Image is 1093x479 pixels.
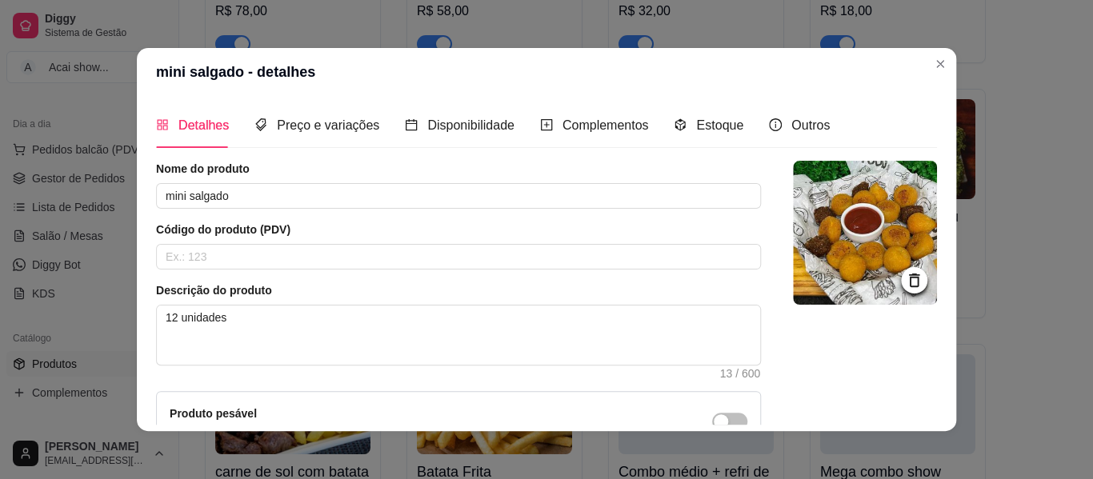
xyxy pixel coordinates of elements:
span: Detalhes [178,118,229,132]
article: Código do produto (PDV) [156,222,761,238]
span: info-circle [769,118,782,131]
span: plus-square [540,118,553,131]
article: Descrição do produto [156,282,761,298]
span: Estoque [696,118,743,132]
span: tags [254,118,267,131]
span: Preço e variações [277,118,379,132]
span: calendar [405,118,418,131]
header: mini salgado - detalhes [137,48,956,96]
input: Ex.: Hamburguer de costela [156,183,761,209]
span: Complementos [563,118,649,132]
input: Ex.: 123 [156,244,761,269]
span: code-sandbox [674,118,687,131]
span: appstore [156,118,169,131]
textarea: 12 unidades [157,305,760,365]
button: Close [927,51,953,77]
article: Nome do produto [156,161,761,177]
img: logo da loja [793,161,937,305]
label: Produto pesável [170,407,257,420]
span: Disponibilidade [427,118,514,132]
span: Outros [791,118,830,132]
